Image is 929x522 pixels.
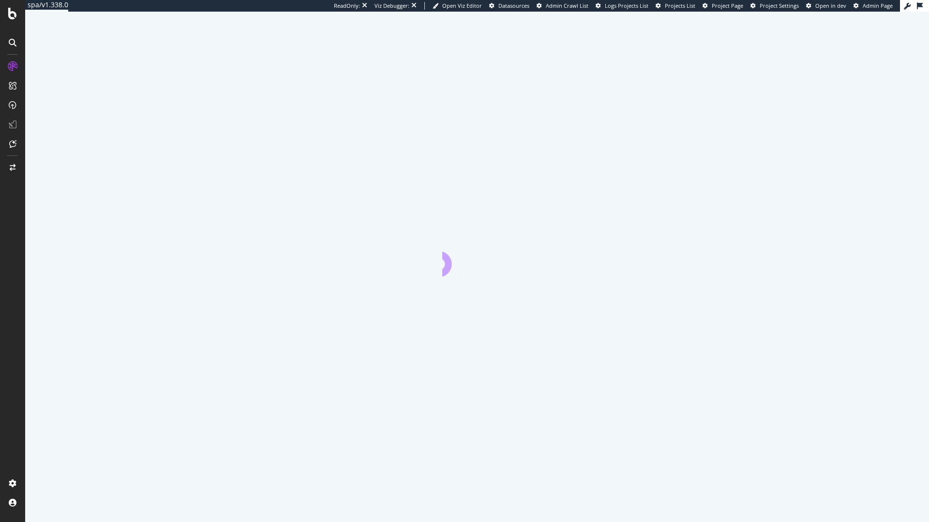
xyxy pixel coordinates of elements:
a: Open in dev [806,2,846,10]
a: Logs Projects List [596,2,648,10]
div: animation [442,242,512,276]
a: Admin Page [854,2,893,10]
a: Project Settings [750,2,799,10]
a: Datasources [489,2,529,10]
a: Projects List [656,2,695,10]
div: ReadOnly: [334,2,360,10]
span: Admin Crawl List [546,2,588,9]
div: Viz Debugger: [375,2,409,10]
span: Project Settings [760,2,799,9]
span: Open Viz Editor [442,2,482,9]
span: Logs Projects List [605,2,648,9]
a: Project Page [703,2,743,10]
span: Open in dev [815,2,846,9]
a: Open Viz Editor [433,2,482,10]
span: Projects List [665,2,695,9]
span: Admin Page [863,2,893,9]
span: Datasources [498,2,529,9]
a: Admin Crawl List [537,2,588,10]
span: Project Page [712,2,743,9]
